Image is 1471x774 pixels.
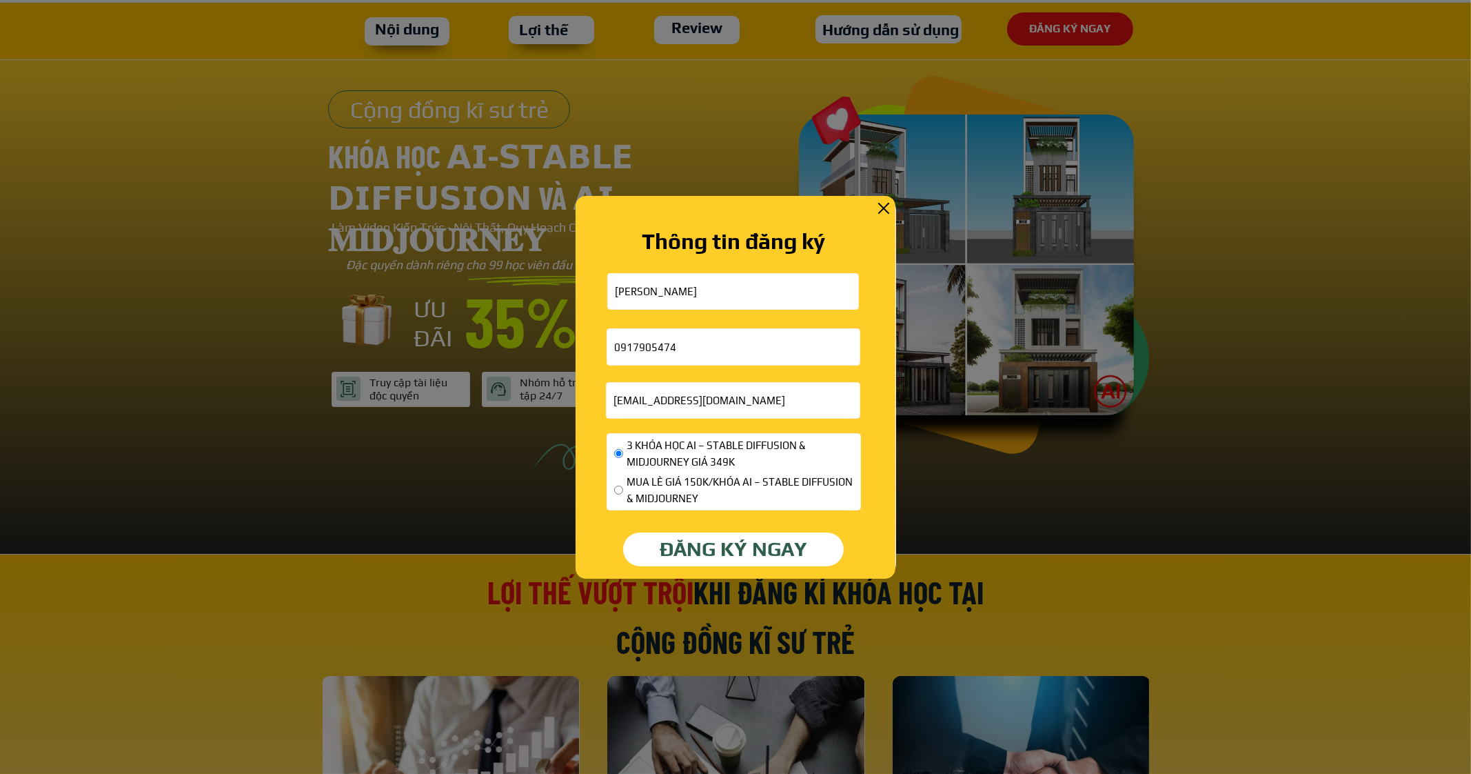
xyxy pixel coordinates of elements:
input: Họ và tên: [611,274,855,309]
div: Thông tin đăng ký [599,219,869,264]
input: Email [610,383,856,418]
span: 3 KHÓA HỌC AI – STABLE DIFFUSION & MIDJOURNEY GIÁ 349K [627,437,853,470]
span: MUA LẺ GIÁ 150K/KHÓA AI – STABLE DIFFUSION & MIDJOURNEY [627,474,853,507]
p: ĐĂNG KÝ NGAY [612,531,854,568]
input: Số điện thoại [611,329,856,365]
